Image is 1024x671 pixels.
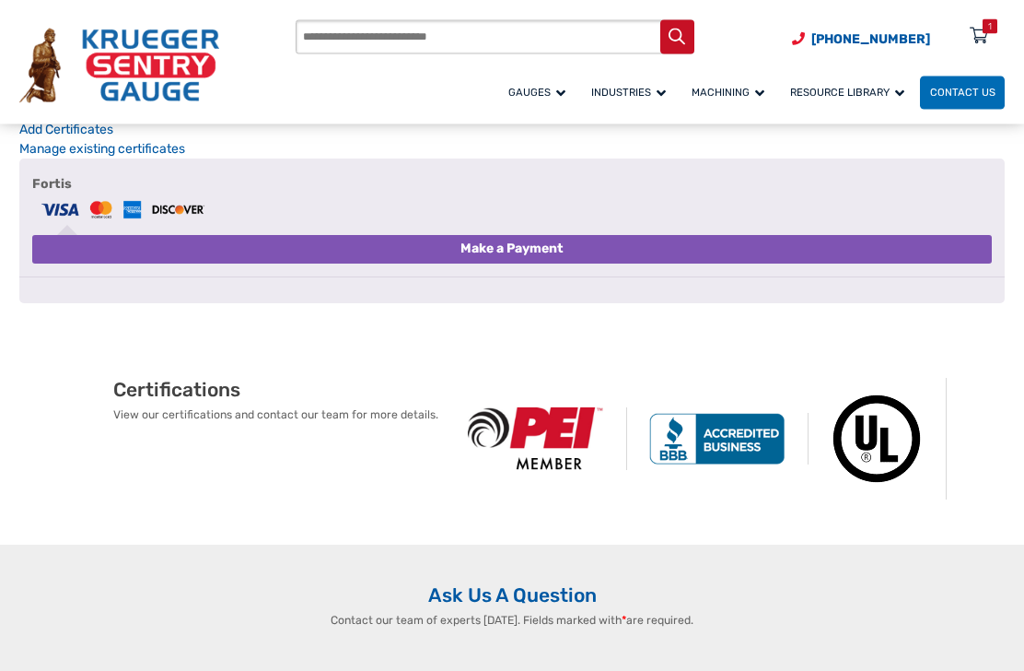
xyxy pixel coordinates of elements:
[792,29,930,49] a: Phone Number (920) 434-8860
[32,236,992,265] button: Make a Payment
[930,86,995,99] span: Contact Us
[809,379,947,500] img: Underwriters Laboratories
[681,74,780,112] a: Machining
[508,86,565,99] span: Gauges
[692,86,764,99] span: Machining
[113,407,446,424] p: View our certifications and contact our team for more details.
[498,74,581,112] a: Gauges
[19,142,185,158] a: Manage existing certificates
[446,408,627,471] img: PEI Member
[19,29,219,102] img: Krueger Sentry Gauge
[32,172,992,224] label: Fortis
[250,613,774,630] p: Contact our team of experts [DATE]. Fields marked with are required.
[811,31,930,47] span: [PHONE_NUMBER]
[790,86,904,99] span: Resource Library
[780,74,920,112] a: Resource Library
[581,74,681,112] a: Industries
[19,121,1005,140] a: Add Certificates
[627,414,809,465] img: BBB
[113,379,446,403] h2: Certifications
[920,77,1005,110] a: Contact Us
[19,584,1005,608] h2: Ask Us A Question
[39,199,207,222] img: Fortis
[591,86,666,99] span: Industries
[988,19,992,34] div: 1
